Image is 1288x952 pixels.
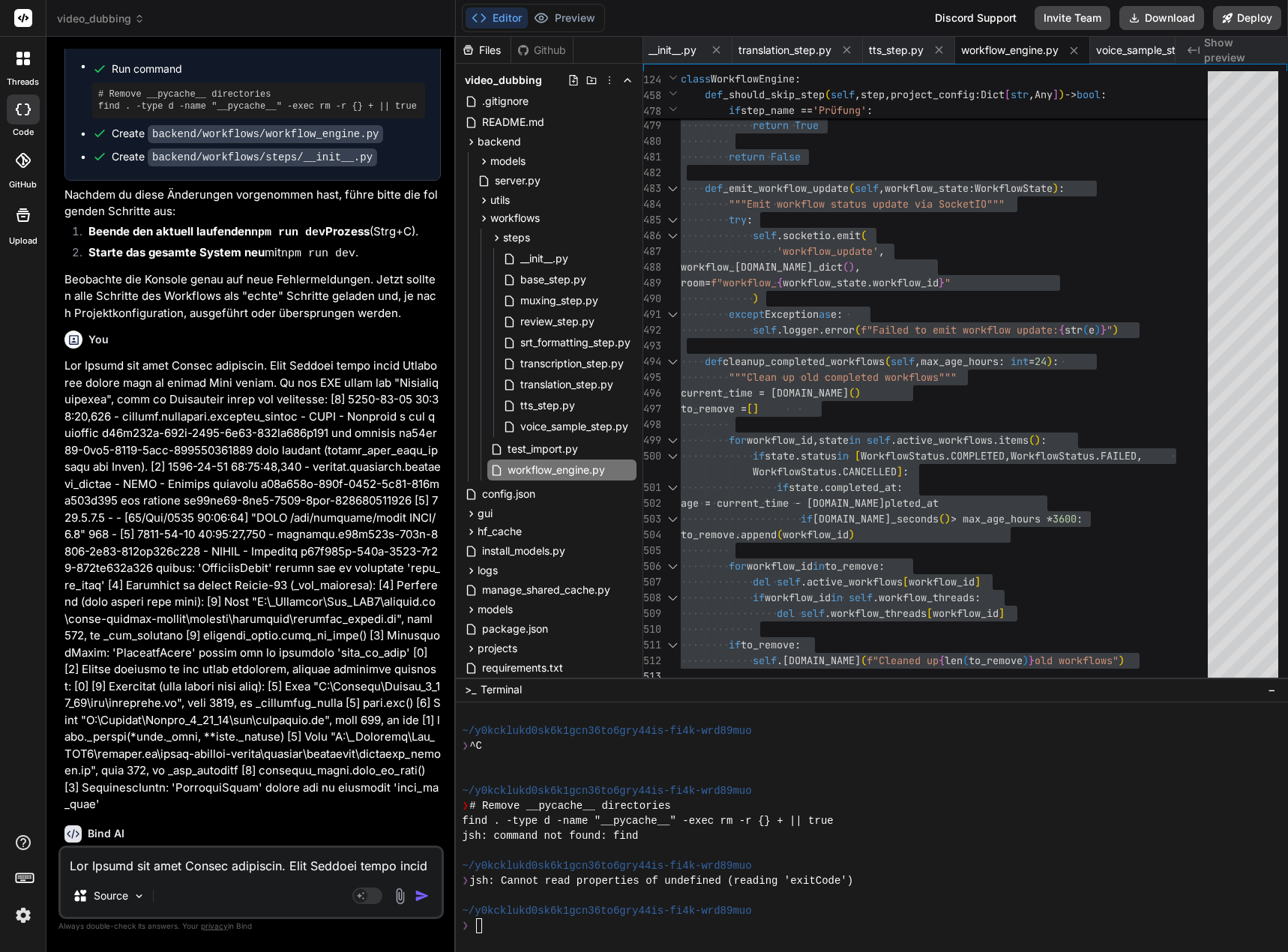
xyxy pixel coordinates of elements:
[771,150,801,163] span: False
[519,271,588,289] span: base_step.py
[849,260,855,274] span: )
[112,126,383,142] div: Create
[855,88,861,101] span: ,
[13,126,34,139] label: code
[643,621,661,637] div: 510
[511,43,573,58] div: Github
[729,307,765,321] span: except
[643,401,661,417] div: 497
[777,575,801,588] span: self
[777,276,783,289] span: {
[1059,88,1065,101] span: )
[1029,433,1035,447] span: (
[643,118,661,133] div: 479
[1041,433,1047,447] span: :
[643,196,661,212] div: 484
[777,229,861,242] span: .socketio.emit
[939,276,945,289] span: }
[1101,88,1107,101] span: :
[961,43,1059,58] span: workflow_engine.py
[643,72,661,88] span: 124
[885,355,891,368] span: (
[711,72,795,85] span: WorkflowEngine
[753,575,771,588] span: del
[478,563,498,578] span: logs
[843,260,849,274] span: (
[753,229,777,242] span: self
[76,244,441,265] li: mit .
[490,211,540,226] span: workflows
[1011,88,1029,101] span: str
[1101,323,1107,337] span: }
[64,358,441,813] p: Lor Ipsumd sit amet Consec adipiscin. Elit Seddoei tempo incid Utlaboree dolore magn al enimad Mi...
[490,193,510,208] span: utils
[1077,512,1083,525] span: :
[88,245,265,259] strong: Starte das gesamte System neu
[927,606,933,620] span: [
[643,669,661,684] div: 513
[969,181,975,195] span: :
[777,528,783,541] span: (
[861,654,867,667] span: (
[643,244,661,259] div: 487
[813,512,939,525] span: [DOMAIN_NAME]_seconds
[681,276,711,289] span: room=
[481,542,567,560] span: install_models.py
[643,228,661,244] div: 486
[663,511,682,527] div: Click to collapse the range.
[643,480,661,495] div: 501
[519,334,632,352] span: srt_formatting_step.py
[643,495,661,511] div: 502
[1113,323,1119,337] span: )
[777,606,795,620] span: del
[481,581,612,599] span: manage_shared_cache.py
[729,213,747,226] span: try
[801,575,903,588] span: .active_workflows
[643,259,661,275] div: 488
[643,322,661,338] div: 492
[945,512,951,525] span: )
[801,606,825,620] span: self
[795,72,801,85] span: :
[663,558,682,574] div: Click to collapse the range.
[9,178,37,191] label: GitHub
[148,125,383,143] code: backend/workflows/workflow_engine.py
[643,307,661,322] div: 491
[643,103,661,119] span: 478
[723,181,849,195] span: _emit_workflow_update
[825,88,831,101] span: (
[506,440,580,458] span: test_import.py
[503,230,530,245] span: steps
[855,181,879,195] span: self
[519,418,630,436] span: voice_sample_step.py
[753,465,897,478] span: WorkflowStatus.CANCELLED
[7,76,39,88] label: threads
[975,88,981,101] span: :
[777,323,855,337] span: .logger.error
[849,591,873,604] span: self
[681,496,885,510] span: age = current_time - [DOMAIN_NAME]
[951,512,1053,525] span: > max_age_hours *
[643,181,661,196] div: 483
[975,591,981,604] span: :
[1023,654,1029,667] span: )
[519,250,570,268] span: __init__.py
[57,11,145,26] span: video_dubbing
[663,307,682,322] div: Click to collapse the range.
[873,591,975,604] span: .workflow_threads
[663,637,682,653] div: Click to collapse the range.
[747,559,813,573] span: workflow_id
[753,292,759,305] span: )
[1119,6,1204,30] button: Download
[861,323,1059,337] span: f"Failed to emit workflow update:
[643,511,661,527] div: 503
[897,480,903,494] span: :
[663,354,682,370] div: Click to collapse the range.
[1213,6,1281,30] button: Deploy
[643,417,661,433] div: 498
[867,654,939,667] span: f"Cleaned up
[945,276,951,289] span: "
[469,798,671,813] span: # Remove __pycache__ directories
[981,88,1005,101] span: Dict
[1077,88,1101,101] span: bool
